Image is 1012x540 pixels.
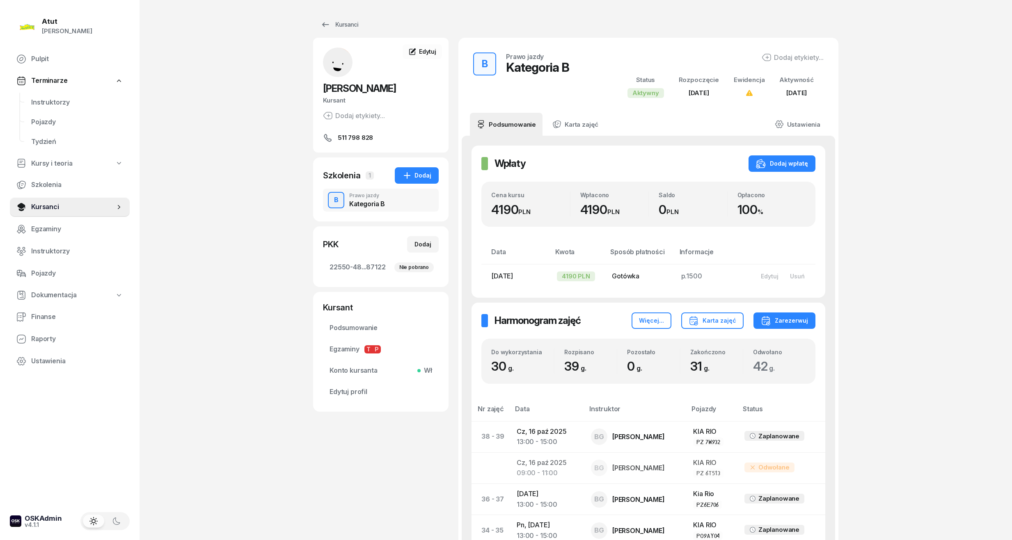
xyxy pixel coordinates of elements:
[473,52,496,75] button: B
[758,493,799,504] div: Zaplanowane
[605,246,674,264] th: Sposób płatności
[690,359,714,374] span: 31
[10,242,130,261] a: Instruktorzy
[403,44,442,59] a: Edytuj
[491,359,517,374] span: 30
[779,88,814,98] div: [DATE]
[349,201,385,207] div: Kategoria B
[632,312,671,329] button: Więcej...
[517,468,578,478] div: 09:00 - 11:00
[323,302,439,313] div: Kursant
[491,349,554,355] div: Do wykorzystania
[31,202,115,212] span: Kursanci
[31,180,123,190] span: Szkolenia
[581,364,586,372] small: g.
[506,53,544,60] div: Prawo jazdy
[42,26,92,36] div: [PERSON_NAME]
[737,191,806,198] div: Opłacono
[594,433,604,440] span: BG
[479,56,491,72] div: B
[42,18,92,25] div: Atut
[637,364,642,372] small: g.
[690,349,743,355] div: Zakończono
[693,489,731,499] div: Kia Rio
[31,224,123,235] span: Egzaminy
[25,132,130,152] a: Tydzień
[419,48,436,55] span: Edytuj
[761,273,778,280] div: Edytuj
[607,208,620,216] small: PLN
[612,465,665,471] div: [PERSON_NAME]
[472,421,510,452] td: 38 - 39
[753,349,806,355] div: Odwołano
[744,463,794,472] div: Odwołane
[10,329,130,349] a: Raporty
[510,403,584,421] th: Data
[323,170,361,181] div: Szkolenia
[323,133,439,143] a: 511 798 828
[31,97,123,108] span: Instruktorzy
[414,239,431,249] div: Dodaj
[31,356,123,367] span: Ustawienia
[518,208,531,216] small: PLN
[10,351,130,371] a: Ustawienia
[580,191,649,198] div: Wpłacono
[31,54,123,64] span: Pulpit
[564,349,617,355] div: Rozpisano
[580,202,649,217] div: 4190
[313,16,366,33] a: Kursanci
[666,208,679,216] small: PLN
[495,314,581,327] h2: Harmonogram zajęć
[491,202,570,217] div: 4190
[550,246,605,264] th: Kwota
[330,323,432,333] span: Podsumowanie
[753,359,779,374] span: 42
[495,157,526,170] h2: Wpłaty
[761,316,808,326] div: Zarezerwuj
[612,527,665,534] div: [PERSON_NAME]
[31,246,123,257] span: Instruktorzy
[696,532,719,539] div: PO9AY04
[10,175,130,195] a: Szkolenia
[323,111,385,121] button: Dodaj etykiety...
[330,387,432,397] span: Edytuj profil
[659,202,727,217] div: 0
[779,75,814,85] div: Aktywność
[323,257,439,277] a: 22550-48...87122Nie pobrano
[693,426,731,437] div: KIA RIO
[768,113,827,136] a: Ustawienia
[506,60,569,75] div: Kategoria B
[31,137,123,147] span: Tydzień
[323,361,439,381] a: Konto kursantaWł
[338,133,373,143] span: 511 798 828
[784,269,811,283] button: Usuń
[323,95,439,106] div: Kursant
[790,273,805,280] div: Usuń
[330,344,432,355] span: Egzaminy
[472,403,510,421] th: Nr zajęć
[330,365,432,376] span: Konto kursanta
[594,527,604,534] span: BG
[328,192,344,208] button: B
[689,316,736,326] div: Karta zajęć
[25,112,130,132] a: Pojazdy
[627,88,664,98] div: Aktywny
[323,239,339,250] div: PKK
[679,75,719,85] div: Rozpoczęcie
[594,496,604,503] span: BG
[10,71,130,90] a: Terminarze
[508,364,514,372] small: g.
[364,345,373,353] span: T
[517,437,578,447] div: 13:00 - 15:00
[594,465,604,472] span: BG
[584,403,687,421] th: Instruktor
[470,113,543,136] a: Podsumowanie
[758,431,799,442] div: Zaplanowane
[756,159,808,169] div: Dodaj wpłatę
[31,268,123,279] span: Pojazdy
[675,246,749,264] th: Informacje
[755,269,784,283] button: Edytuj
[10,197,130,217] a: Kursanci
[762,52,824,62] button: Dodaj etykiety...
